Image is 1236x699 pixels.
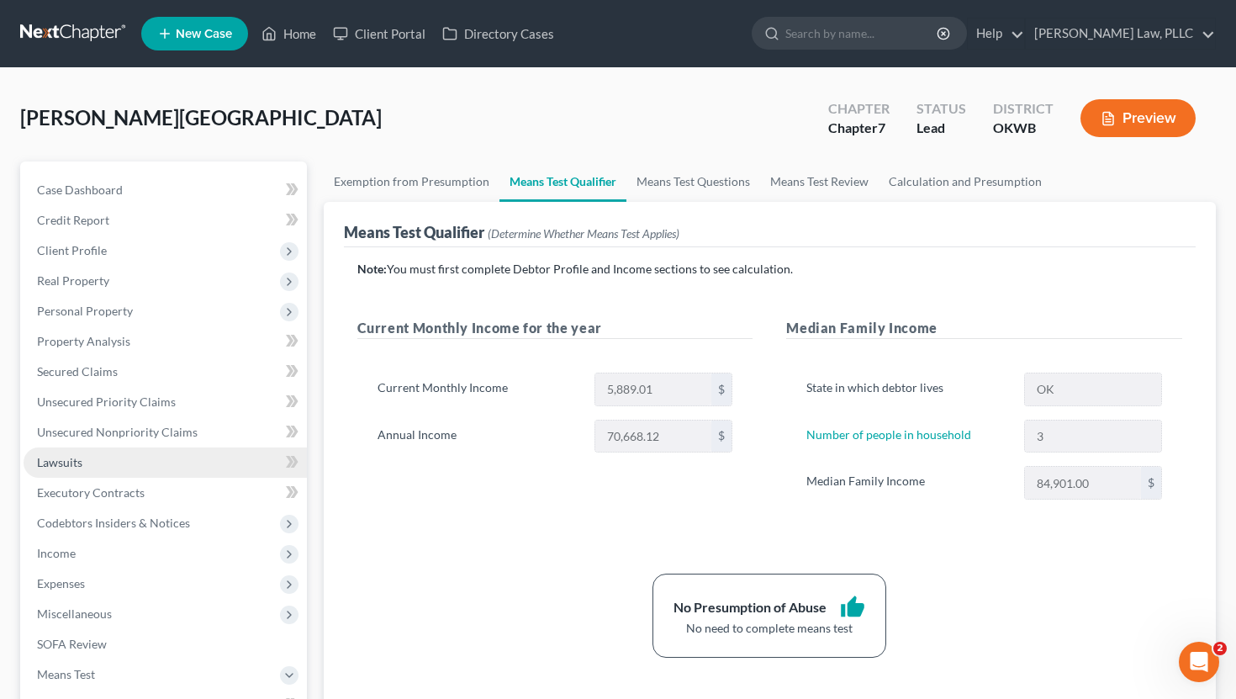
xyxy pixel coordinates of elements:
span: (Determine Whether Means Test Applies) [488,226,679,241]
span: Lawsuits [37,455,82,469]
span: Secured Claims [37,364,118,379]
i: thumb_up [840,595,865,620]
span: Executory Contracts [37,485,145,500]
div: $ [711,373,732,405]
p: You must first complete Debtor Profile and Income sections to see calculation. [357,261,1183,278]
span: Unsecured Priority Claims [37,395,176,409]
a: Property Analysis [24,326,307,357]
div: Chapter [828,119,890,138]
a: Lawsuits [24,447,307,478]
a: Secured Claims [24,357,307,387]
span: Unsecured Nonpriority Claims [37,425,198,439]
span: New Case [176,28,232,40]
a: Means Test Review [760,162,879,202]
span: [PERSON_NAME][GEOGRAPHIC_DATA] [20,105,382,130]
div: Means Test Qualifier [344,222,679,242]
a: [PERSON_NAME] Law, PLLC [1026,19,1215,49]
span: Income [37,546,76,560]
h5: Median Family Income [786,318,1182,339]
input: -- [1025,421,1161,453]
span: Expenses [37,576,85,590]
span: 2 [1213,642,1227,655]
span: SOFA Review [37,637,107,651]
label: State in which debtor lives [798,373,1015,406]
span: Client Profile [37,243,107,257]
div: No need to complete means test [673,620,865,637]
label: Current Monthly Income [369,373,586,406]
input: 0.00 [595,373,711,405]
div: District [993,99,1054,119]
span: Real Property [37,273,109,288]
a: Client Portal [325,19,434,49]
a: SOFA Review [24,629,307,659]
div: Lead [916,119,966,138]
a: Unsecured Priority Claims [24,387,307,417]
button: Preview [1080,99,1196,137]
div: $ [711,421,732,453]
span: Miscellaneous [37,606,112,621]
input: State [1025,373,1161,405]
input: Search by name... [785,18,939,49]
div: Chapter [828,99,890,119]
a: Credit Report [24,205,307,236]
a: Unsecured Nonpriority Claims [24,417,307,447]
div: No Presumption of Abuse [673,598,827,617]
strong: Note: [357,262,387,276]
div: OKWB [993,119,1054,138]
div: $ [1141,467,1161,499]
label: Annual Income [369,420,586,453]
a: Home [253,19,325,49]
span: Property Analysis [37,334,130,348]
a: Means Test Qualifier [499,162,626,202]
span: Codebtors Insiders & Notices [37,516,190,530]
div: Status [916,99,966,119]
a: Calculation and Presumption [879,162,1052,202]
a: Case Dashboard [24,175,307,205]
span: Personal Property [37,304,133,318]
iframe: Intercom live chat [1179,642,1219,682]
span: Case Dashboard [37,183,123,197]
span: Means Test [37,667,95,681]
a: Directory Cases [434,19,563,49]
a: Executory Contracts [24,478,307,508]
label: Median Family Income [798,466,1015,500]
h5: Current Monthly Income for the year [357,318,753,339]
a: Exemption from Presumption [324,162,499,202]
a: Means Test Questions [626,162,760,202]
a: Help [968,19,1024,49]
span: 7 [878,119,885,135]
span: Credit Report [37,213,109,227]
input: 0.00 [595,421,711,453]
input: 0.00 [1025,467,1141,499]
a: Number of people in household [806,427,971,442]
